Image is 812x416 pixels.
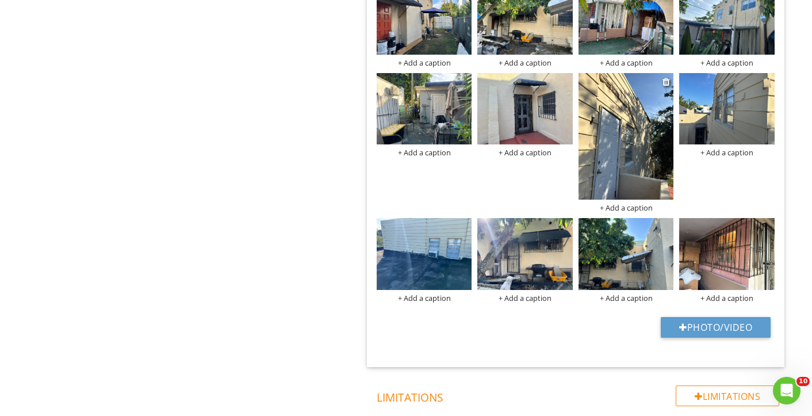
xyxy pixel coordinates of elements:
[579,218,674,289] img: data
[676,386,779,406] div: Limitations
[579,73,674,200] img: data
[679,73,775,144] img: data
[477,218,573,289] img: data
[579,293,674,303] div: + Add a caption
[679,148,775,157] div: + Add a caption
[377,58,472,67] div: + Add a caption
[377,386,779,405] h4: Limitations
[477,293,573,303] div: + Add a caption
[679,293,775,303] div: + Add a caption
[377,73,472,144] img: data
[579,203,674,212] div: + Add a caption
[661,317,771,338] button: Photo/Video
[377,293,472,303] div: + Add a caption
[579,58,674,67] div: + Add a caption
[477,73,573,144] img: data
[377,218,472,289] img: data
[477,148,573,157] div: + Add a caption
[477,58,573,67] div: + Add a caption
[377,148,472,157] div: + Add a caption
[773,377,800,404] iframe: Intercom live chat
[679,58,775,67] div: + Add a caption
[679,218,775,289] img: data
[796,377,810,386] span: 10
